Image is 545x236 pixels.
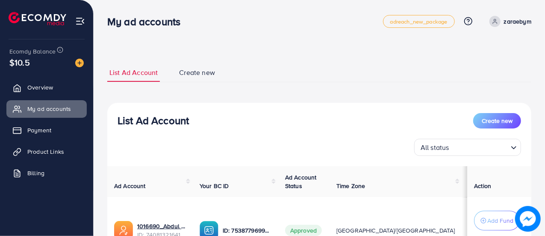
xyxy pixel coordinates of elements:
img: image [515,206,541,232]
a: Overview [6,79,87,96]
img: image [75,59,84,67]
button: Add Fund [474,211,520,230]
span: Time Zone [336,182,365,190]
a: 1016690_Abdul [PERSON_NAME] Biag_1724840189617 [137,222,186,230]
a: zaraebym [486,16,531,27]
span: Ad Account [114,182,146,190]
span: Product Links [27,147,64,156]
a: Billing [6,164,87,182]
span: All status [419,141,451,154]
span: Action [474,182,491,190]
span: My ad accounts [27,105,71,113]
span: adreach_new_package [390,19,448,24]
p: ID: 7538779699493961746 [223,225,271,236]
span: Approved [285,225,322,236]
p: Add Fund [487,215,513,226]
h3: List Ad Account [118,114,189,127]
input: Search for option [452,140,507,154]
img: logo [9,12,66,25]
span: Payment [27,126,51,134]
span: [GEOGRAPHIC_DATA]/[GEOGRAPHIC_DATA] [336,226,455,235]
img: menu [75,16,85,26]
span: Create new [179,68,215,78]
span: Create new [482,117,513,125]
span: Ad Account Status [285,173,317,190]
span: Overview [27,83,53,92]
button: Create new [473,113,521,128]
span: Billing [27,169,44,177]
p: zaraebym [504,16,531,27]
span: Your BC ID [200,182,229,190]
a: Payment [6,122,87,139]
a: Product Links [6,143,87,160]
a: adreach_new_package [383,15,455,28]
div: Search for option [414,139,521,156]
h3: My ad accounts [107,15,187,28]
span: Ecomdy Balance [9,47,56,56]
span: List Ad Account [109,68,158,78]
span: $10.5 [9,56,30,69]
a: My ad accounts [6,100,87,117]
